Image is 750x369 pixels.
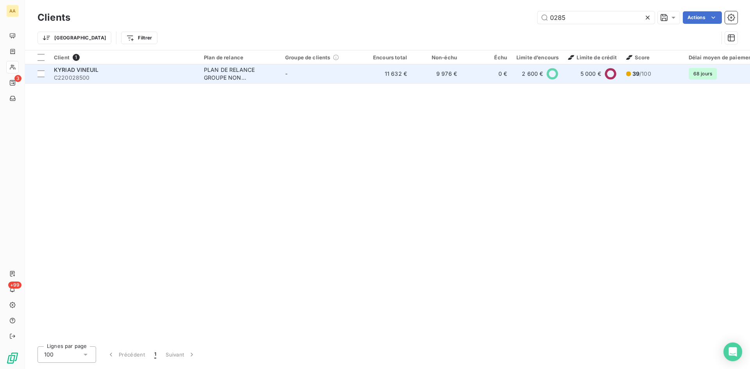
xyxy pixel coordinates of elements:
[102,346,150,363] button: Précédent
[362,64,412,83] td: 11 632 €
[54,54,70,61] span: Client
[516,54,559,61] div: Limite d’encours
[537,11,655,24] input: Rechercher
[73,54,80,61] span: 1
[466,54,507,61] div: Échu
[8,282,21,289] span: +99
[54,66,98,73] span: KYRIAD VINEUIL
[366,54,407,61] div: Encours total
[412,64,462,83] td: 9 976 €
[204,66,276,82] div: PLAN DE RELANCE GROUPE NON AUTOMATIQUE
[568,54,616,61] span: Limite de crédit
[154,351,156,358] span: 1
[121,32,157,44] button: Filtrer
[580,70,601,78] span: 5 000 €
[37,11,70,25] h3: Clients
[723,342,742,361] div: Open Intercom Messenger
[204,54,276,61] div: Plan de relance
[285,70,287,77] span: -
[416,54,457,61] div: Non-échu
[683,11,722,24] button: Actions
[6,352,19,364] img: Logo LeanPay
[632,70,651,78] span: /100
[54,74,195,82] span: C220028500
[6,5,19,17] div: AA
[150,346,161,363] button: 1
[14,75,21,82] span: 3
[522,70,543,78] span: 2 600 €
[626,54,650,61] span: Score
[462,64,512,83] td: 0 €
[632,70,639,77] span: 39
[689,68,717,80] span: 68 jours
[161,346,200,363] button: Suivant
[285,54,330,61] span: Groupe de clients
[37,32,111,44] button: [GEOGRAPHIC_DATA]
[44,351,54,358] span: 100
